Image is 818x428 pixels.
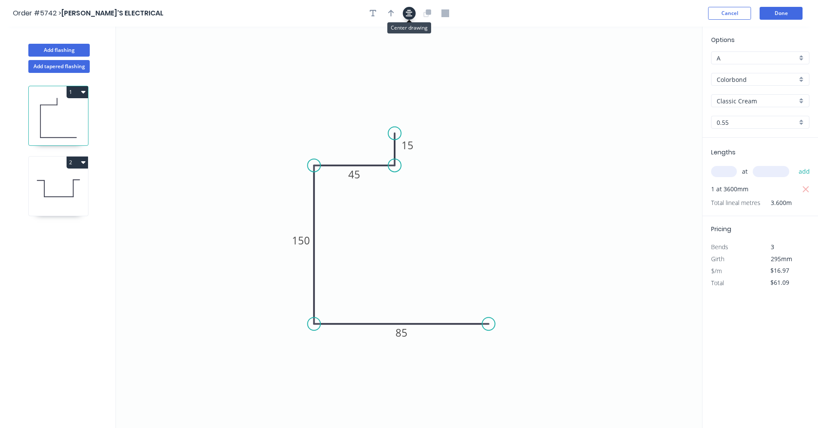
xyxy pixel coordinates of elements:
button: Add tapered flashing [28,60,90,73]
button: Cancel [708,7,751,20]
button: add [794,164,815,179]
span: 3 [771,243,774,251]
tspan: 85 [395,326,407,340]
span: Girth [711,255,724,263]
span: Total [711,279,724,287]
tspan: 45 [348,167,360,181]
input: Thickness [717,118,797,127]
input: Colour [717,96,797,105]
span: 1 at 3600mm [711,183,748,195]
button: 2 [67,157,88,169]
tspan: 15 [401,138,414,152]
svg: 0 [116,27,702,428]
tspan: 150 [292,233,310,247]
span: 3.600m [760,197,792,209]
span: $/m [711,267,722,275]
span: Order #5742 > [13,8,61,18]
span: Lengths [711,148,736,157]
span: [PERSON_NAME]'S ELECTRICAL [61,8,164,18]
span: Options [711,36,735,44]
input: Price level [717,54,797,63]
span: at [742,166,748,178]
span: Pricing [711,225,731,233]
input: Material [717,75,797,84]
button: Done [760,7,803,20]
span: 295mm [771,255,792,263]
button: Add flashing [28,44,90,57]
span: Bends [711,243,728,251]
button: 1 [67,86,88,98]
span: Total lineal metres [711,197,760,209]
div: Center drawing [387,22,431,33]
